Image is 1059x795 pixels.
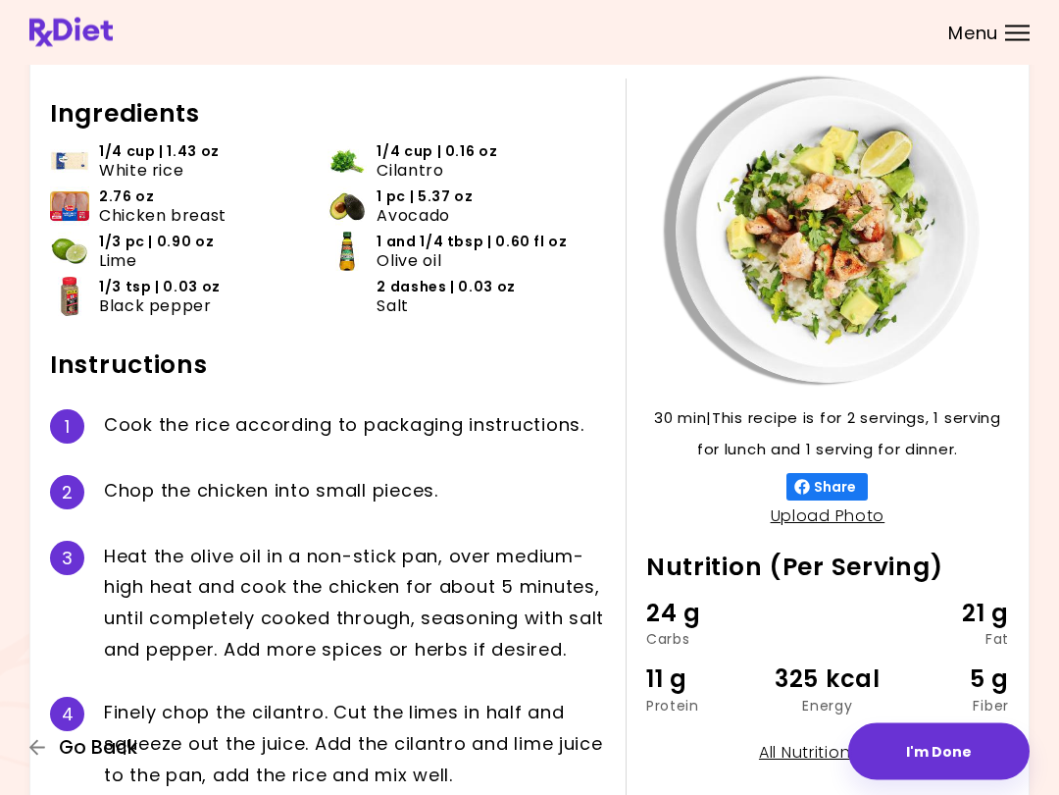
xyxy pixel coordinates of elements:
[104,410,606,445] div: C o o k t h e r i c e a c c o r d i n g t o p a c k a g i n g i n s t r u c t i o n s .
[646,403,1009,466] p: 30 min | This recipe is for 2 servings, 1 serving for lunch and 1 serving for dinner.
[99,188,154,207] span: 2.76 oz
[377,207,449,226] span: Avocado
[646,596,767,633] div: 24 g
[99,252,137,271] span: Lime
[99,162,183,181] span: White rice
[888,700,1009,714] div: Fiber
[377,234,567,252] span: 1 and 1/4 tbsp | 0.60 fl oz
[59,737,137,759] span: Go Back
[888,596,1009,633] div: 21 g
[29,737,147,759] button: Go Back
[646,553,1009,584] h2: Nutrition (Per Serving)
[50,476,84,510] div: 2
[646,662,767,699] div: 11 g
[50,410,84,445] div: 1
[377,162,443,181] span: Cilantro
[377,279,516,297] span: 2 dashes | 0.03 oz
[99,297,212,316] span: Black pepper
[888,662,1009,699] div: 5 g
[50,542,84,576] div: 3
[50,698,84,732] div: 4
[29,18,113,47] img: RxDiet
[771,505,885,528] a: Upload Photo
[99,279,221,297] span: 1/3 tsp | 0.03 oz
[377,143,497,162] span: 1/4 cup | 0.16 oz
[99,234,214,252] span: 1/3 pc | 0.90 oz
[377,188,473,207] span: 1 pc | 5.37 oz
[377,252,441,271] span: Olive oil
[104,698,606,792] div: F i n e l y c h o p t h e c i l a n t r o . C u t t h e l i m e s i n h a l f a n d s q u e e z e...
[767,662,887,699] div: 325 kcal
[104,542,606,666] div: H e a t t h e o l i v e o i l i n a n o n - s t i c k p a n , o v e r m e d i u m - h i g h h e a...
[377,297,409,316] span: Salt
[848,723,1030,780] button: I'm Done
[810,480,860,496] span: Share
[646,700,767,714] div: Protein
[99,207,227,226] span: Chicken breast
[99,143,220,162] span: 1/4 cup | 1.43 oz
[759,742,896,765] a: All Nutrition Data
[50,99,606,131] h2: Ingredients
[767,700,887,714] div: Energy
[50,350,606,382] h2: Instructions
[888,633,1009,647] div: Fat
[948,25,998,42] span: Menu
[646,633,767,647] div: Carbs
[104,476,606,510] div: C h o p t h e c h i c k e n i n t o s m a l l p i e c e s .
[786,474,868,502] button: Share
